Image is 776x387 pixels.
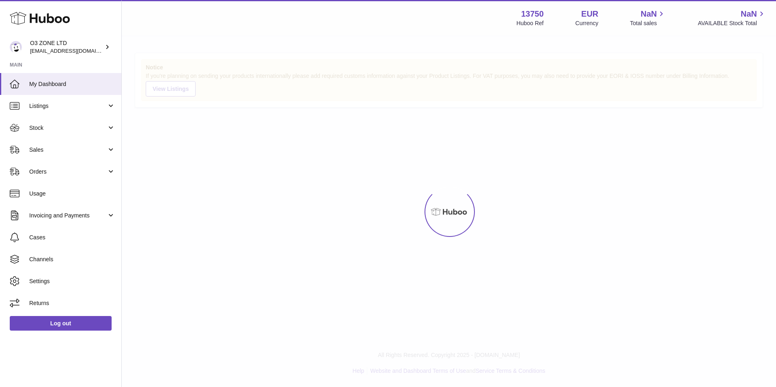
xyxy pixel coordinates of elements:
[29,299,115,307] span: Returns
[741,9,757,19] span: NaN
[30,47,119,54] span: [EMAIL_ADDRESS][DOMAIN_NAME]
[29,277,115,285] span: Settings
[10,41,22,53] img: internalAdmin-13750@internal.huboo.com
[29,102,107,110] span: Listings
[29,212,107,219] span: Invoicing and Payments
[581,9,598,19] strong: EUR
[29,168,107,176] span: Orders
[576,19,599,27] div: Currency
[630,9,666,27] a: NaN Total sales
[29,124,107,132] span: Stock
[698,19,766,27] span: AVAILABLE Stock Total
[640,9,657,19] span: NaN
[29,234,115,241] span: Cases
[10,316,112,331] a: Log out
[29,190,115,198] span: Usage
[517,19,544,27] div: Huboo Ref
[630,19,666,27] span: Total sales
[698,9,766,27] a: NaN AVAILABLE Stock Total
[30,39,103,55] div: O3 ZONE LTD
[29,80,115,88] span: My Dashboard
[29,256,115,263] span: Channels
[29,146,107,154] span: Sales
[521,9,544,19] strong: 13750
